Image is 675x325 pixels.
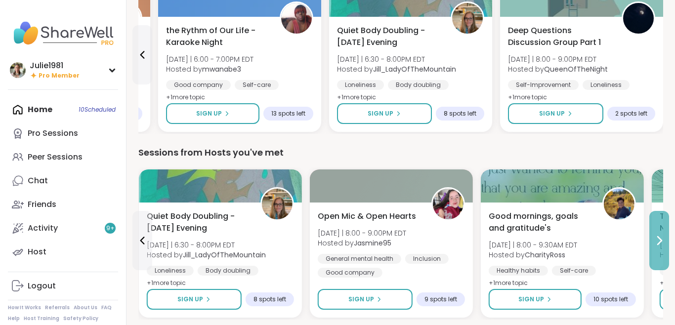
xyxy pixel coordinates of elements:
[8,145,118,169] a: Peer Sessions
[337,64,456,74] span: Hosted by
[318,268,382,278] div: Good company
[368,109,393,118] span: Sign Up
[281,3,312,34] img: mwanabe3
[337,80,384,90] div: Loneliness
[444,110,476,118] span: 8 spots left
[262,189,293,219] img: Jill_LadyOfTheMountain
[177,295,203,304] span: Sign Up
[508,54,608,64] span: [DATE] | 8:00 - 9:00PM EDT
[138,146,663,160] div: Sessions from Hosts you've met
[318,228,406,238] span: [DATE] | 8:00 - 9:00PM EDT
[552,266,596,276] div: Self-care
[101,304,112,311] a: FAQ
[8,216,118,240] a: Activity9+
[318,254,401,264] div: General mental health
[348,295,374,304] span: Sign Up
[147,210,250,234] span: Quiet Body Doubling -[DATE] Evening
[539,109,565,118] span: Sign Up
[388,80,449,90] div: Body doubling
[8,240,118,264] a: Host
[604,189,634,219] img: CharityRoss
[166,64,253,74] span: Hosted by
[235,80,279,90] div: Self-care
[196,109,222,118] span: Sign Up
[8,193,118,216] a: Friends
[183,250,266,260] b: Jill_LadyOfTheMountain
[489,266,548,276] div: Healthy habits
[373,64,456,74] b: Jill_LadyOfTheMountain
[74,304,97,311] a: About Us
[337,25,440,48] span: Quiet Body Doubling -[DATE] Evening
[615,110,647,118] span: 2 spots left
[8,315,20,322] a: Help
[337,54,456,64] span: [DATE] | 6:30 - 8:00PM EDT
[508,64,608,74] span: Hosted by
[518,295,544,304] span: Sign Up
[489,240,577,250] span: [DATE] | 8:00 - 9:30AM EDT
[8,16,118,50] img: ShareWell Nav Logo
[8,169,118,193] a: Chat
[623,3,654,34] img: QueenOfTheNight
[318,238,406,248] span: Hosted by
[30,60,80,71] div: Julie1981
[508,80,579,90] div: Self-Improvement
[198,266,258,276] div: Body doubling
[10,62,26,78] img: Julie1981
[147,250,266,260] span: Hosted by
[452,3,483,34] img: Jill_LadyOfTheMountain
[489,289,582,310] button: Sign Up
[24,315,59,322] a: Host Training
[28,199,56,210] div: Friends
[166,80,231,90] div: Good company
[28,175,48,186] div: Chat
[354,238,391,248] b: Jasmine95
[583,80,630,90] div: Loneliness
[63,315,98,322] a: Safety Policy
[271,110,305,118] span: 13 spots left
[39,72,80,80] span: Pro Member
[28,152,83,162] div: Peer Sessions
[433,189,464,219] img: Jasmine95
[424,295,457,303] span: 9 spots left
[106,224,115,233] span: 9 +
[147,289,242,310] button: Sign Up
[147,266,194,276] div: Loneliness
[525,250,565,260] b: CharityRoss
[593,295,628,303] span: 10 spots left
[28,223,58,234] div: Activity
[508,103,603,124] button: Sign Up
[28,128,78,139] div: Pro Sessions
[28,246,46,257] div: Host
[28,281,56,291] div: Logout
[8,304,41,311] a: How It Works
[8,274,118,298] a: Logout
[489,210,591,234] span: Good mornings, goals and gratitude's
[166,103,259,124] button: Sign Up
[8,122,118,145] a: Pro Sessions
[489,250,577,260] span: Hosted by
[147,240,266,250] span: [DATE] | 6:30 - 8:00PM EDT
[405,254,449,264] div: Inclusion
[318,210,416,222] span: Open Mic & Open Hearts
[337,103,432,124] button: Sign Up
[166,54,253,64] span: [DATE] | 6:00 - 7:00PM EDT
[544,64,608,74] b: QueenOfTheNight
[166,25,269,48] span: the Rythm of Our Life - Karaoke Night
[202,64,241,74] b: mwanabe3
[253,295,286,303] span: 8 spots left
[45,304,70,311] a: Referrals
[508,25,611,48] span: Deep Questions Discussion Group Part 1
[318,289,413,310] button: Sign Up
